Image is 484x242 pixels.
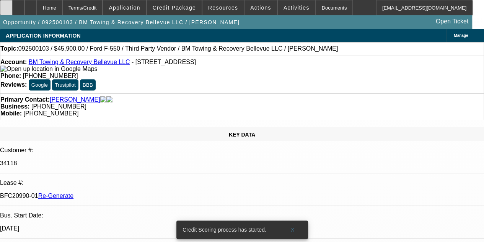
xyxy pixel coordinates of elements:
[31,103,86,110] span: [PHONE_NUMBER]
[109,5,140,11] span: Application
[132,59,196,65] span: - [STREET_ADDRESS]
[250,5,271,11] span: Actions
[147,0,202,15] button: Credit Package
[290,227,295,233] span: X
[244,0,277,15] button: Actions
[80,79,96,91] button: BBB
[208,5,238,11] span: Resources
[29,59,130,65] a: BM Towing & Recovery Bellevue LLC
[29,79,51,91] button: Google
[103,0,146,15] button: Application
[3,19,240,25] span: Opportunity / 092500103 / BM Towing & Recovery Bellevue LLC / [PERSON_NAME]
[38,193,74,199] a: Re-Generate
[6,33,80,39] span: APPLICATION INFORMATION
[176,221,280,239] div: Credit Scoring process has started.
[284,5,310,11] span: Activities
[433,15,471,28] a: Open Ticket
[23,110,78,117] span: [PHONE_NUMBER]
[0,45,18,52] strong: Topic:
[0,66,97,72] img: Open up location in Google Maps
[50,96,100,103] a: [PERSON_NAME]
[0,59,27,65] strong: Account:
[0,81,27,88] strong: Reviews:
[0,110,22,117] strong: Mobile:
[0,103,29,110] strong: Business:
[0,72,21,79] strong: Phone:
[280,223,305,237] button: X
[153,5,196,11] span: Credit Package
[106,96,112,103] img: linkedin-icon.png
[229,132,255,138] span: KEY DATA
[278,0,315,15] button: Activities
[52,79,78,91] button: Trustpilot
[23,72,78,79] span: [PHONE_NUMBER]
[202,0,244,15] button: Resources
[454,33,468,38] span: Manage
[0,66,97,72] a: View Google Maps
[100,96,106,103] img: facebook-icon.png
[18,45,338,52] span: 092500103 / $45,900.00 / Ford F-550 / Third Party Vendor / BM Towing & Recovery Bellevue LLC / [P...
[0,96,50,103] strong: Primary Contact:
